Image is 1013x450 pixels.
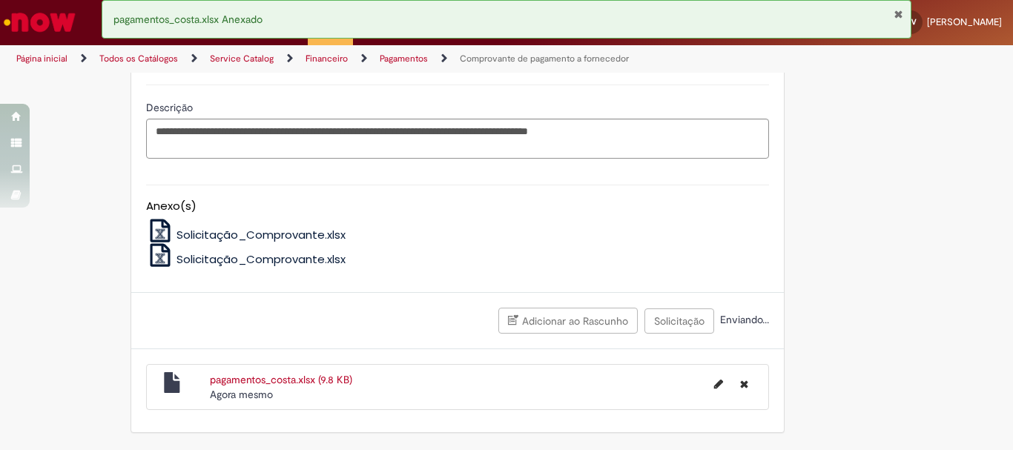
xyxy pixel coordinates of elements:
[99,53,178,64] a: Todos os Catálogos
[306,53,348,64] a: Financeiro
[210,388,273,401] span: Agora mesmo
[731,372,757,396] button: Excluir pagamentos_costa.xlsx
[460,53,629,64] a: Comprovante de pagamento a fornecedor
[210,53,274,64] a: Service Catalog
[927,16,1002,28] span: [PERSON_NAME]
[210,388,273,401] time: 30/09/2025 15:33:12
[894,8,903,20] button: Fechar Notificação
[11,45,664,73] ul: Trilhas de página
[146,227,346,242] a: Solicitação_Comprovante.xlsx
[1,7,78,37] img: ServiceNow
[146,119,769,159] textarea: Descrição
[176,251,346,267] span: Solicitação_Comprovante.xlsx
[146,101,196,114] span: Descrição
[717,313,769,326] span: Enviando...
[146,200,769,213] h5: Anexo(s)
[176,227,346,242] span: Solicitação_Comprovante.xlsx
[113,13,263,26] span: pagamentos_costa.xlsx Anexado
[380,53,428,64] a: Pagamentos
[146,251,346,267] a: Solicitação_Comprovante.xlsx
[16,53,67,64] a: Página inicial
[210,373,352,386] a: pagamentos_costa.xlsx (9.8 KB)
[705,372,732,396] button: Editar nome de arquivo pagamentos_costa.xlsx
